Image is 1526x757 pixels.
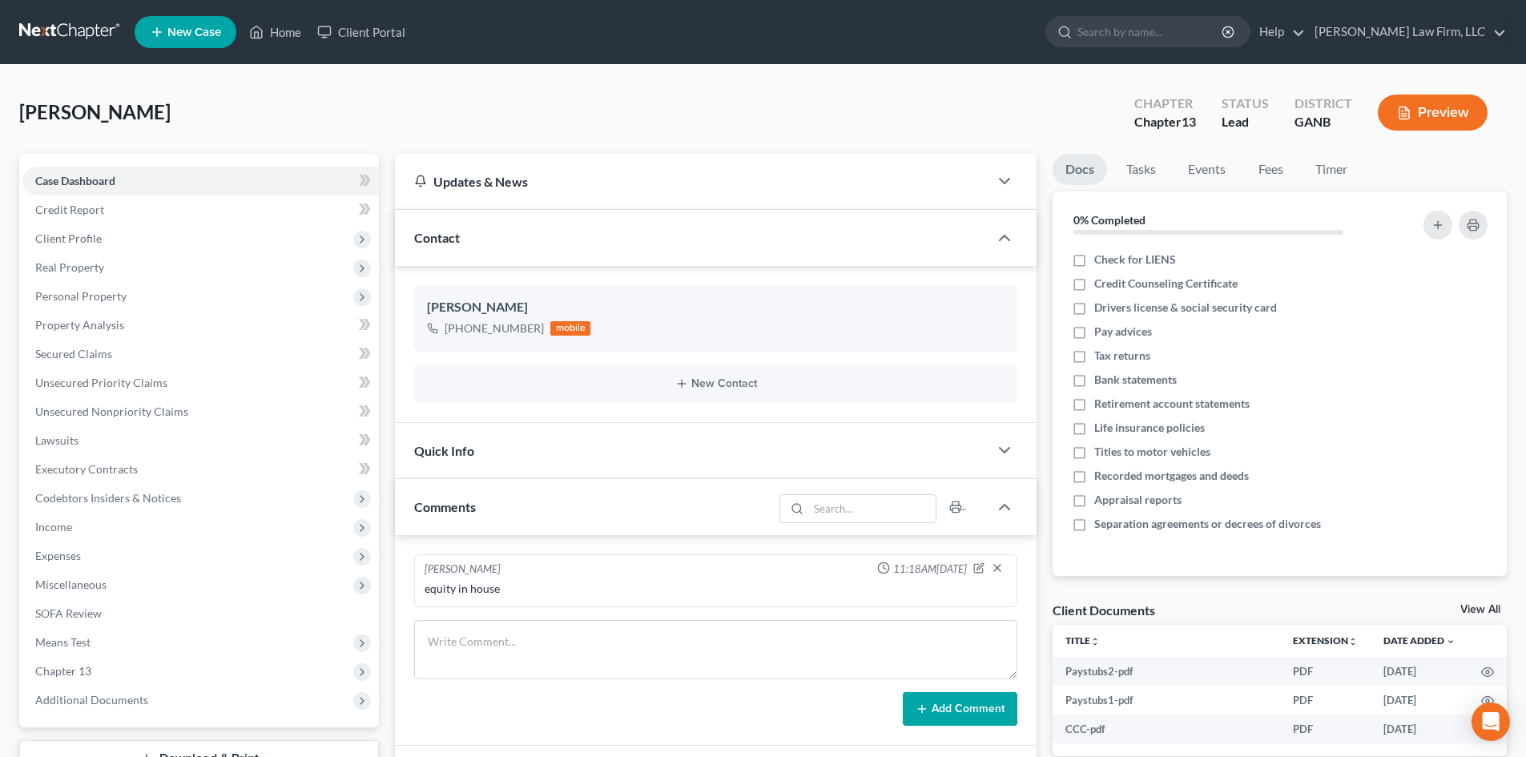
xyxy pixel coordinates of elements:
div: [PHONE_NUMBER] [445,320,544,336]
a: Home [241,18,309,46]
span: Unsecured Priority Claims [35,376,167,389]
td: CCC-pdf [1053,715,1280,743]
a: Lawsuits [22,426,379,455]
td: Paystubs1-pdf [1053,686,1280,715]
span: 11:18AM[DATE] [893,562,967,577]
span: Unsecured Nonpriority Claims [35,405,188,418]
a: Help [1251,18,1305,46]
span: Additional Documents [35,693,148,707]
span: Chapter 13 [35,664,91,678]
i: unfold_more [1348,637,1358,646]
span: Bank statements [1094,372,1177,388]
a: Timer [1303,154,1360,185]
span: Separation agreements or decrees of divorces [1094,516,1321,532]
a: Date Added expand_more [1383,634,1456,646]
strong: 0% Completed [1073,213,1146,227]
span: Contact [414,230,460,245]
div: [PERSON_NAME] [425,562,501,578]
span: Comments [414,499,476,514]
div: Updates & News [414,173,969,190]
span: SOFA Review [35,606,102,620]
span: Case Dashboard [35,174,115,187]
span: Check for LIENS [1094,252,1176,268]
td: [DATE] [1371,657,1468,686]
span: Codebtors Insiders & Notices [35,491,181,505]
span: Executory Contracts [35,462,138,476]
span: Personal Property [35,289,127,303]
a: Fees [1245,154,1296,185]
a: Client Portal [309,18,413,46]
span: Expenses [35,549,81,562]
span: [PERSON_NAME] [19,100,171,123]
span: Client Profile [35,232,102,245]
a: Extensionunfold_more [1293,634,1358,646]
button: Add Comment [903,692,1017,726]
td: PDF [1280,686,1371,715]
span: Life insurance policies [1094,420,1205,436]
span: Income [35,520,72,534]
a: Docs [1053,154,1107,185]
a: Events [1175,154,1238,185]
a: Case Dashboard [22,167,379,195]
span: Real Property [35,260,104,274]
div: Open Intercom Messenger [1472,703,1510,741]
span: Recorded mortgages and deeds [1094,468,1249,484]
a: Secured Claims [22,340,379,368]
span: Appraisal reports [1094,492,1182,508]
div: District [1294,95,1352,113]
div: Status [1222,95,1269,113]
a: Unsecured Priority Claims [22,368,379,397]
span: Means Test [35,635,91,649]
div: Client Documents [1053,602,1155,618]
span: Lawsuits [35,433,79,447]
span: Titles to motor vehicles [1094,444,1210,460]
div: [PERSON_NAME] [427,298,1005,317]
div: mobile [550,321,590,336]
button: New Contact [427,377,1005,390]
a: Property Analysis [22,311,379,340]
td: Paystubs2-pdf [1053,657,1280,686]
a: Tasks [1113,154,1169,185]
i: expand_more [1446,637,1456,646]
span: Quick Info [414,443,474,458]
span: 13 [1182,114,1196,129]
span: Credit Counseling Certificate [1094,276,1238,292]
a: Credit Report [22,195,379,224]
a: Unsecured Nonpriority Claims [22,397,379,426]
a: View All [1460,604,1500,615]
div: Lead [1222,113,1269,131]
div: Chapter [1134,95,1196,113]
span: Tax returns [1094,348,1150,364]
button: Preview [1378,95,1488,131]
td: PDF [1280,657,1371,686]
span: Miscellaneous [35,578,107,591]
span: Secured Claims [35,347,112,360]
div: GANB [1294,113,1352,131]
span: Retirement account statements [1094,396,1250,412]
span: New Case [167,26,221,38]
td: PDF [1280,715,1371,743]
input: Search by name... [1077,17,1224,46]
a: Titleunfold_more [1065,634,1100,646]
td: [DATE] [1371,715,1468,743]
span: Pay advices [1094,324,1152,340]
a: SOFA Review [22,599,379,628]
td: [DATE] [1371,686,1468,715]
span: Credit Report [35,203,104,216]
i: unfold_more [1090,637,1100,646]
a: Executory Contracts [22,455,379,484]
a: [PERSON_NAME] Law Firm, LLC [1307,18,1506,46]
input: Search... [809,495,936,522]
span: Drivers license & social security card [1094,300,1277,316]
div: equity in house [425,581,1007,597]
span: Property Analysis [35,318,124,332]
div: Chapter [1134,113,1196,131]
